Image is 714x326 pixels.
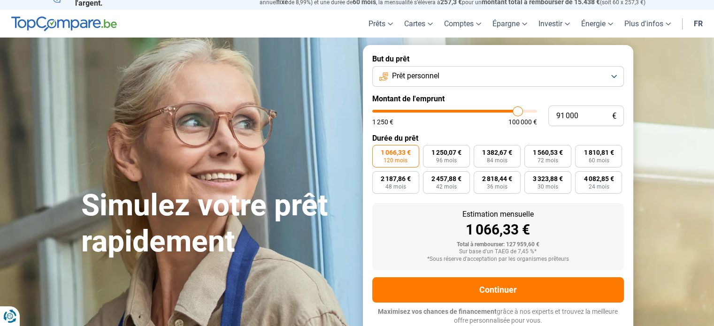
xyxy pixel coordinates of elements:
[380,211,616,218] div: Estimation mensuelle
[588,158,609,163] span: 60 mois
[381,175,411,182] span: 2 187,86 €
[372,277,624,303] button: Continuer
[436,158,457,163] span: 96 mois
[372,66,624,87] button: Prêt personnel
[392,71,439,81] span: Prêt personnel
[399,10,438,38] a: Cartes
[537,158,558,163] span: 72 mois
[508,119,537,125] span: 100 000 €
[588,184,609,190] span: 24 mois
[431,149,461,156] span: 1 250,07 €
[384,158,407,163] span: 120 mois
[378,308,497,315] span: Maximisez vos chances de financement
[363,10,399,38] a: Prêts
[381,149,411,156] span: 1 066,33 €
[487,10,533,38] a: Épargne
[372,307,624,326] p: grâce à nos experts et trouvez la meilleure offre personnalisée pour vous.
[487,184,507,190] span: 36 mois
[612,112,616,120] span: €
[11,16,117,31] img: TopCompare
[438,10,487,38] a: Comptes
[372,119,393,125] span: 1 250 €
[380,242,616,248] div: Total à rembourser: 127 959,60 €
[380,249,616,255] div: Sur base d'un TAEG de 7,45 %*
[380,256,616,263] div: *Sous réserve d'acceptation par les organismes prêteurs
[688,10,708,38] a: fr
[533,175,563,182] span: 3 323,88 €
[372,134,624,143] label: Durée du prêt
[372,54,624,63] label: But du prêt
[583,149,614,156] span: 1 810,81 €
[436,184,457,190] span: 42 mois
[487,158,507,163] span: 84 mois
[619,10,676,38] a: Plus d'infos
[372,94,624,103] label: Montant de l'emprunt
[482,175,512,182] span: 2 818,44 €
[576,10,619,38] a: Énergie
[81,188,352,260] h1: Simulez votre prêt rapidement
[583,175,614,182] span: 4 082,85 €
[533,10,576,38] a: Investir
[482,149,512,156] span: 1 382,67 €
[431,175,461,182] span: 2 457,88 €
[533,149,563,156] span: 1 560,53 €
[380,223,616,237] div: 1 066,33 €
[385,184,406,190] span: 48 mois
[537,184,558,190] span: 30 mois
